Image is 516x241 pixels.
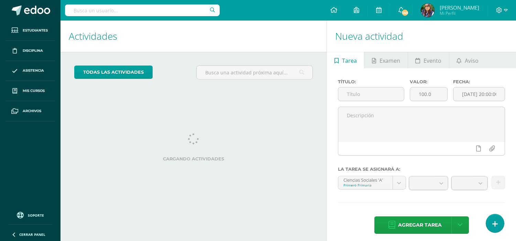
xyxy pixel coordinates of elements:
a: Evento [408,52,449,68]
input: Fecha de entrega [453,87,505,101]
span: Archivos [23,108,41,114]
label: Fecha: [453,79,505,84]
a: Archivos [6,101,55,121]
input: Título [338,87,404,101]
span: Mi Perfil [440,10,479,16]
label: La tarea se asignará a: [338,167,505,172]
input: Puntos máximos [410,87,447,101]
span: Aviso [465,52,479,69]
span: Cerrar panel [19,232,45,237]
a: Soporte [8,210,52,219]
a: Mis cursos [6,81,55,101]
a: Examen [364,52,407,68]
input: Busca una actividad próxima aquí... [197,66,312,79]
span: Examen [380,52,400,69]
a: Asistencia [6,61,55,81]
span: Estudiantes [23,28,48,33]
span: 149 [401,9,409,16]
span: Tarea [342,52,357,69]
img: d02f7b5d7dd3d7b9e4d2ee7bbdbba8a0.png [421,3,435,17]
a: Disciplina [6,41,55,61]
span: Agregar tarea [398,217,442,233]
input: Busca un usuario... [65,4,220,16]
span: Asistencia [23,68,44,73]
a: Ciencias Sociales 'A'Primero Primaria [338,176,406,189]
span: Evento [424,52,441,69]
label: Valor: [410,79,447,84]
a: Estudiantes [6,21,55,41]
h1: Nueva actividad [335,21,508,52]
span: [PERSON_NAME] [440,4,479,11]
h1: Actividades [69,21,318,52]
span: Mis cursos [23,88,45,94]
a: Aviso [449,52,486,68]
a: Tarea [327,52,364,68]
div: Ciencias Sociales 'A' [343,176,387,183]
label: Título: [338,79,404,84]
span: Soporte [28,213,44,218]
a: todas las Actividades [74,65,153,79]
div: Primero Primaria [343,183,387,188]
label: Cargando actividades [74,156,313,161]
span: Disciplina [23,48,43,53]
